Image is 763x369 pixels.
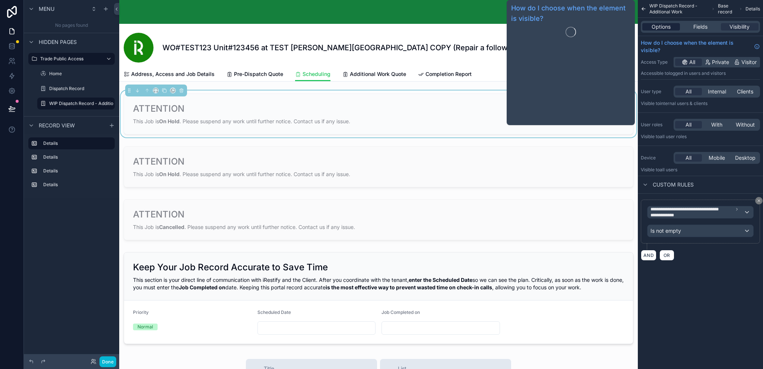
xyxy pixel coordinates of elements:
a: Completion Report [418,67,472,82]
span: Is not empty [650,227,681,235]
span: Logged in users and visitors [669,70,726,76]
button: Done [99,356,116,367]
a: Additional Work Quote [342,67,406,82]
span: Fields [693,23,707,31]
label: User roles [641,122,671,128]
label: User type [641,89,671,95]
a: How do I choose when the element is visible? [641,39,760,54]
span: Visibility [729,23,750,31]
span: Pre-Dispatch Quote [234,70,283,78]
span: Record view [39,122,75,129]
span: Base record [718,3,737,15]
label: Details [43,140,109,146]
iframe: Guide [511,40,630,122]
span: Scheduling [303,70,330,78]
span: Address, Access and Job Details [131,70,215,78]
div: scrollable content [24,134,119,198]
label: WIP Dispatch Record - Additional Work [49,101,132,106]
p: Accessible to [641,70,760,76]
label: Dispatch Record [49,86,113,92]
span: Desktop [735,154,756,162]
span: Internal users & clients [660,101,707,106]
span: With [711,121,722,128]
span: Internal [708,88,726,95]
span: All [686,154,691,162]
button: Is not empty [647,225,754,237]
a: WIP Dispatch Record - Additional Work [37,98,115,109]
span: Details [745,6,760,12]
a: Scheduling [295,67,330,82]
label: Access Type [641,59,671,65]
span: How do I choose when the element is visible? [641,39,751,54]
span: All user roles [660,134,687,139]
button: AND [641,250,656,261]
a: Dispatch Record [37,83,115,95]
label: Details [43,154,112,160]
span: Without [736,121,755,128]
p: Visible to [641,101,760,106]
p: Visible to [641,134,760,140]
a: Pre-Dispatch Quote [227,67,283,82]
div: scrollable content [132,10,608,13]
span: OR [662,252,672,258]
h1: WO#TEST123 Unit#123456 at TEST [PERSON_NAME][GEOGRAPHIC_DATA] COPY (Repair a follow up leak) [162,42,538,53]
p: Visible to [641,167,760,173]
span: all users [660,167,677,172]
span: All [689,58,695,66]
span: This Job is . Please suspend any work until further notice. Contact us if any issue. [133,118,350,124]
label: Details [43,168,112,174]
span: Additional Work Quote [350,70,406,78]
strong: On Hold [159,118,180,124]
span: Clients [737,88,753,95]
span: Options [652,23,671,31]
span: All [686,121,691,128]
span: Custom rules [653,181,694,188]
span: Visitor [741,58,757,66]
span: Private [712,58,729,66]
span: Completion Report [425,70,472,78]
a: Address, Access and Job Details [124,67,215,82]
label: Details [43,182,112,188]
label: Device [641,155,671,161]
span: All [686,88,691,95]
button: OR [659,250,674,261]
a: How do I choose when the element is visible? [511,3,630,24]
h2: ATTENTION [133,103,184,115]
span: WIP Dispatch Record - Additional Work [649,3,709,15]
span: Mobile [709,154,725,162]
